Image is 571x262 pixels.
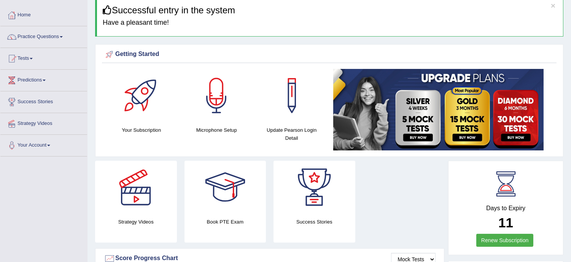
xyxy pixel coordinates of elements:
[0,48,87,67] a: Tests
[457,205,555,212] h4: Days to Expiry
[551,2,555,10] button: ×
[0,135,87,154] a: Your Account
[103,19,557,27] h4: Have a pleasant time!
[333,69,544,150] img: small5.jpg
[0,26,87,45] a: Practice Questions
[95,218,177,226] h4: Strategy Videos
[103,5,557,15] h3: Successful entry in the system
[274,218,355,226] h4: Success Stories
[185,218,266,226] h4: Book PTE Exam
[0,5,87,24] a: Home
[0,113,87,132] a: Strategy Videos
[183,126,251,134] h4: Microphone Setup
[0,91,87,110] a: Success Stories
[108,126,175,134] h4: Your Subscription
[104,49,555,60] div: Getting Started
[498,215,513,230] b: 11
[258,126,326,142] h4: Update Pearson Login Detail
[476,234,534,247] a: Renew Subscription
[0,70,87,89] a: Predictions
